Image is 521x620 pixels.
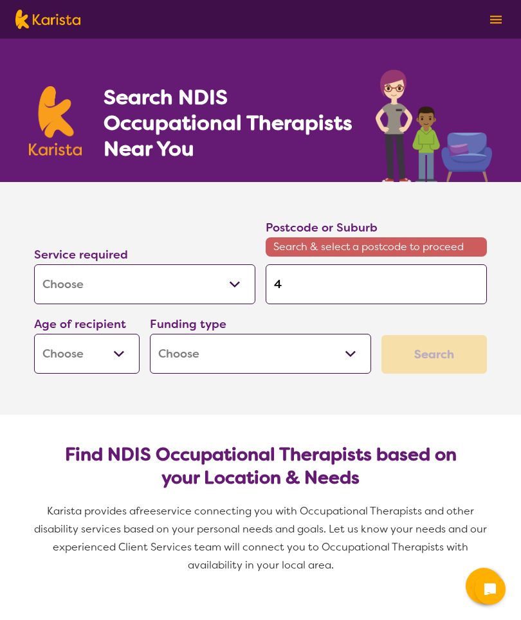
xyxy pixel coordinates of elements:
[266,264,487,304] input: Type
[136,504,156,518] span: free
[466,568,502,604] button: Channel Menu
[490,15,502,24] img: menu
[34,316,126,332] label: Age of recipient
[44,443,477,489] h2: Find NDIS Occupational Therapists based on your Location & Needs
[15,10,80,29] img: Karista logo
[47,504,136,518] span: Karista provides a
[34,504,489,572] span: service connecting you with Occupational Therapists and other disability services based on your p...
[266,220,378,235] label: Postcode or Suburb
[376,69,492,182] img: occupational-therapy
[266,237,487,257] span: Search & select a postcode to proceed
[150,316,226,332] label: Funding type
[34,247,128,262] label: Service required
[104,84,354,161] h1: Search NDIS Occupational Therapists Near You
[29,86,82,156] img: Karista logo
